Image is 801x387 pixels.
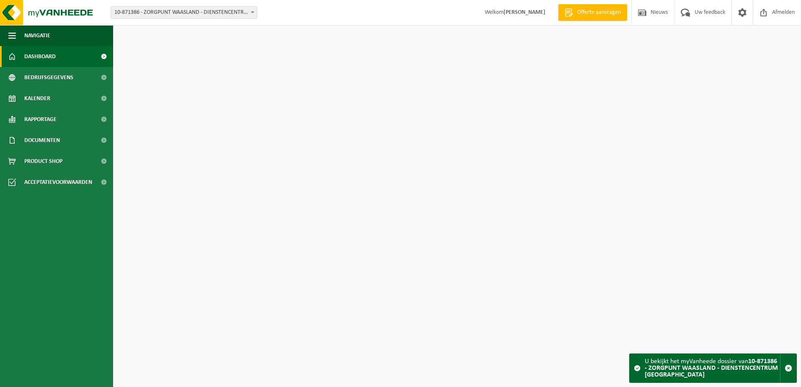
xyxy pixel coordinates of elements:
span: Documenten [24,130,60,151]
span: Offerte aanvragen [575,8,623,17]
strong: [PERSON_NAME] [504,9,545,15]
a: Offerte aanvragen [558,4,627,21]
span: Product Shop [24,151,62,172]
span: 10-871386 - ZORGPUNT WAASLAND - DIENSTENCENTRUM HOUTMERE - ZWIJNDRECHT [111,6,257,19]
span: Bedrijfsgegevens [24,67,73,88]
div: U bekijkt het myVanheede dossier van [645,354,780,382]
span: Dashboard [24,46,56,67]
span: 10-871386 - ZORGPUNT WAASLAND - DIENSTENCENTRUM HOUTMERE - ZWIJNDRECHT [111,7,257,18]
strong: 10-871386 - ZORGPUNT WAASLAND - DIENSTENCENTRUM [GEOGRAPHIC_DATA] [645,358,778,378]
span: Kalender [24,88,50,109]
span: Acceptatievoorwaarden [24,172,92,193]
span: Navigatie [24,25,50,46]
span: Rapportage [24,109,57,130]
